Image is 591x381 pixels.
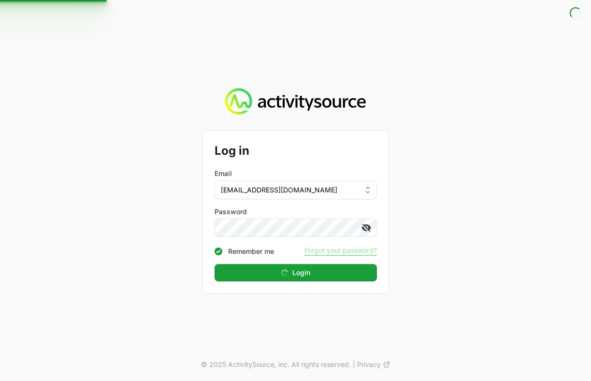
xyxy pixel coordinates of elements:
a: Privacy [357,360,390,369]
img: Activity Source [225,88,366,115]
span: Login [292,267,310,278]
label: Remember me [228,247,274,256]
label: Email [215,169,232,178]
span: | [353,360,355,369]
h2: Log in [215,142,377,160]
span: [EMAIL_ADDRESS][DOMAIN_NAME] [221,185,337,195]
button: [EMAIL_ADDRESS][DOMAIN_NAME] [215,181,377,199]
button: Login [215,264,377,281]
label: Password [215,207,377,217]
p: © 2025 ActivitySource, inc. All rights reserved. [201,360,351,369]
